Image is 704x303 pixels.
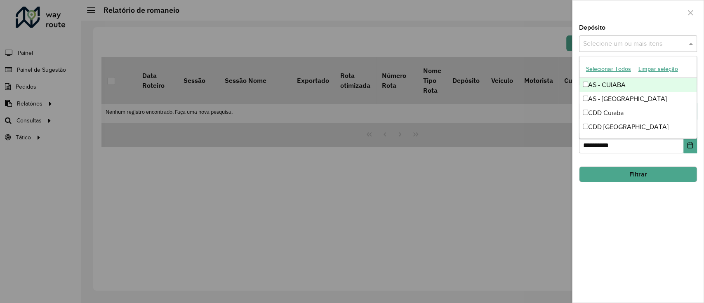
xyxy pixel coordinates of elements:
[635,63,682,75] button: Limpar seleção
[582,63,635,75] button: Selecionar Todos
[579,120,697,134] div: CDD [GEOGRAPHIC_DATA]
[579,78,697,92] div: AS - CUIABA
[579,56,697,139] ng-dropdown-panel: Options list
[579,167,697,182] button: Filtrar
[579,23,605,33] label: Depósito
[683,137,697,153] button: Choose Date
[579,106,697,120] div: CDD Cuiaba
[579,92,697,106] div: AS - [GEOGRAPHIC_DATA]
